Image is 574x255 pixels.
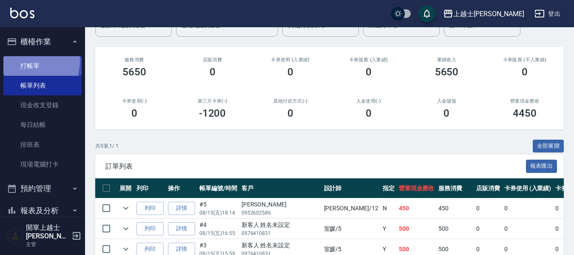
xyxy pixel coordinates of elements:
img: Logo [10,8,34,18]
td: 0 [474,219,502,239]
h3: 0 [287,107,293,119]
h3: 5650 [435,66,459,78]
h2: 卡券使用 (入業績) [261,57,319,63]
td: 500 [436,219,474,239]
h3: 0 [366,107,372,119]
h3: 4450 [513,107,537,119]
button: 列印 [136,222,164,235]
a: 詳情 [168,202,195,215]
td: 室媛 /5 [322,219,381,239]
button: expand row [119,222,132,235]
td: 450 [436,198,474,218]
h3: 0 [131,107,137,119]
button: 報表匯出 [526,160,557,173]
p: 主管 [26,241,69,248]
h2: 入金使用(-) [340,98,398,104]
h3: 服務消費 [105,57,163,63]
button: 全部展開 [533,140,564,153]
button: 登出 [531,6,564,22]
p: 0976410831 [242,229,320,237]
span: 訂單列表 [105,162,526,171]
a: 現金收支登錄 [3,95,82,115]
div: 新客人 姓名未設定 [242,221,320,229]
h2: 入金儲值 [418,98,476,104]
a: 排班表 [3,135,82,155]
td: N [381,198,397,218]
th: 店販消費 [474,178,502,198]
h3: 5650 [122,66,146,78]
th: 列印 [134,178,166,198]
h3: 0 [522,66,528,78]
div: 新客人 姓名未設定 [242,241,320,250]
th: 卡券使用 (入業績) [502,178,554,198]
a: 現場電腦打卡 [3,155,82,174]
button: 報表及分析 [3,200,82,222]
p: 共 5 筆, 1 / 1 [95,142,119,150]
td: 500 [397,219,437,239]
button: 預約管理 [3,178,82,200]
td: 0 [502,198,554,218]
img: Person [7,227,24,244]
button: 列印 [136,202,164,215]
h3: 0 [287,66,293,78]
th: 帳單編號/時間 [197,178,239,198]
td: [PERSON_NAME] /12 [322,198,381,218]
h3: -1200 [199,107,226,119]
p: 08/15 (五) 16:55 [199,229,237,237]
a: 帳單列表 [3,76,82,95]
h2: 店販消費 [184,57,242,63]
p: 0952602586 [242,209,320,217]
th: 設計師 [322,178,381,198]
th: 營業現金應收 [397,178,437,198]
h2: 卡券使用(-) [105,98,163,104]
a: 每日結帳 [3,115,82,135]
button: 上越士[PERSON_NAME] [440,5,528,23]
div: 上越士[PERSON_NAME] [453,9,524,19]
td: Y [381,219,397,239]
td: #5 [197,198,239,218]
a: 打帳單 [3,56,82,76]
td: #4 [197,219,239,239]
h2: 業績收入 [418,57,476,63]
h3: 0 [210,66,216,78]
button: expand row [119,202,132,215]
div: [PERSON_NAME] [242,200,320,209]
button: 櫃檯作業 [3,31,82,53]
h2: 營業現金應收 [496,98,554,104]
a: 報表匯出 [526,162,557,170]
th: 指定 [381,178,397,198]
td: 0 [474,198,502,218]
th: 操作 [166,178,197,198]
p: 08/15 (五) 18:14 [199,209,237,217]
h5: 開單上越士[PERSON_NAME] [26,223,69,241]
h2: 卡券販賣 (不入業績) [496,57,554,63]
h3: 0 [366,66,372,78]
td: 450 [397,198,437,218]
h2: 其他付款方式(-) [261,98,319,104]
h2: 卡券販賣 (入業績) [340,57,398,63]
th: 服務消費 [436,178,474,198]
th: 客戶 [239,178,322,198]
button: save [418,5,435,22]
h3: 0 [443,107,449,119]
a: 詳情 [168,222,195,235]
td: 0 [502,219,554,239]
h2: 第三方卡券(-) [184,98,242,104]
th: 展開 [117,178,134,198]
